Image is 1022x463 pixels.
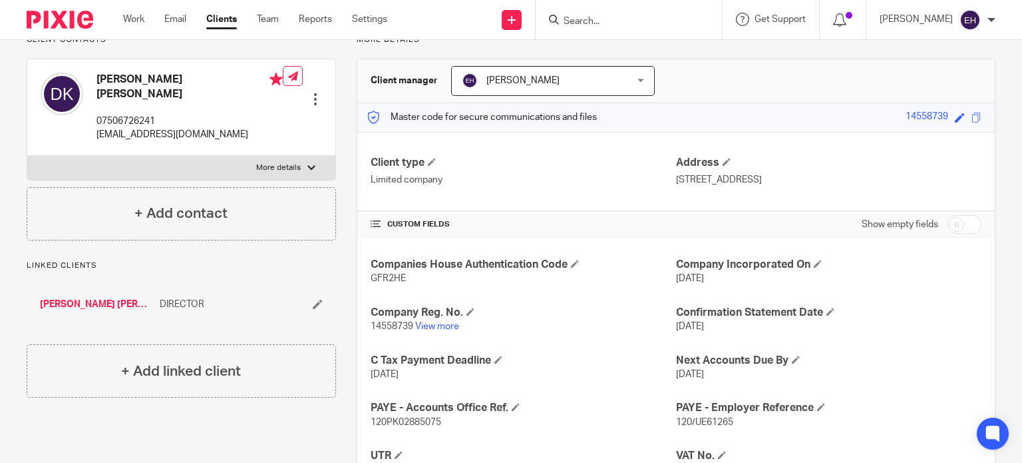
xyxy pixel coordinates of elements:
h4: + Add contact [134,203,228,224]
span: [DATE] [676,322,704,331]
div: 14558739 [906,110,948,125]
img: svg%3E [959,9,981,31]
span: 120/UE61265 [676,418,733,427]
h4: + Add linked client [121,361,241,382]
span: [DATE] [371,370,399,379]
h4: Companies House Authentication Code [371,258,676,272]
h4: Confirmation Statement Date [676,306,981,320]
a: [PERSON_NAME] [PERSON_NAME] [40,298,153,311]
a: Team [257,13,279,26]
h4: UTR [371,449,676,463]
span: 14558739 [371,322,413,331]
p: Client contacts [27,35,336,45]
p: [STREET_ADDRESS] [676,173,981,187]
input: Search [562,16,682,28]
span: DIRECTOR [160,298,204,311]
a: View more [415,322,459,331]
p: [PERSON_NAME] [880,13,953,26]
h4: [PERSON_NAME] [PERSON_NAME] [96,73,283,101]
h4: PAYE - Employer Reference [676,401,981,415]
p: Linked clients [27,260,336,271]
img: Pixie [27,11,93,29]
a: Clients [206,13,237,26]
p: [EMAIL_ADDRESS][DOMAIN_NAME] [96,128,283,141]
span: [DATE] [676,370,704,379]
h4: PAYE - Accounts Office Ref. [371,401,676,415]
p: Master code for secure communications and files [367,111,597,124]
img: svg%3E [41,73,83,115]
label: Show empty fields [862,218,938,231]
h4: Next Accounts Due By [676,354,981,368]
h4: VAT No. [676,449,981,463]
h4: Client type [371,156,676,170]
p: 07506726241 [96,115,283,128]
img: svg%3E [462,73,478,89]
a: Email [164,13,186,26]
span: GFR2HE [371,274,406,283]
a: Reports [299,13,332,26]
h4: Address [676,156,981,170]
a: Work [123,13,144,26]
span: Get Support [755,15,806,24]
a: Settings [352,13,387,26]
h4: C Tax Payment Deadline [371,354,676,368]
span: [PERSON_NAME] [486,76,560,85]
p: More details [357,35,995,45]
h4: Company Incorporated On [676,258,981,272]
p: More details [256,163,301,173]
span: [DATE] [676,274,704,283]
h3: Client manager [371,74,438,87]
h4: Company Reg. No. [371,306,676,320]
h4: CUSTOM FIELDS [371,219,676,230]
i: Primary [269,73,283,86]
p: Limited company [371,173,676,187]
span: 120PK02885075 [371,418,441,427]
